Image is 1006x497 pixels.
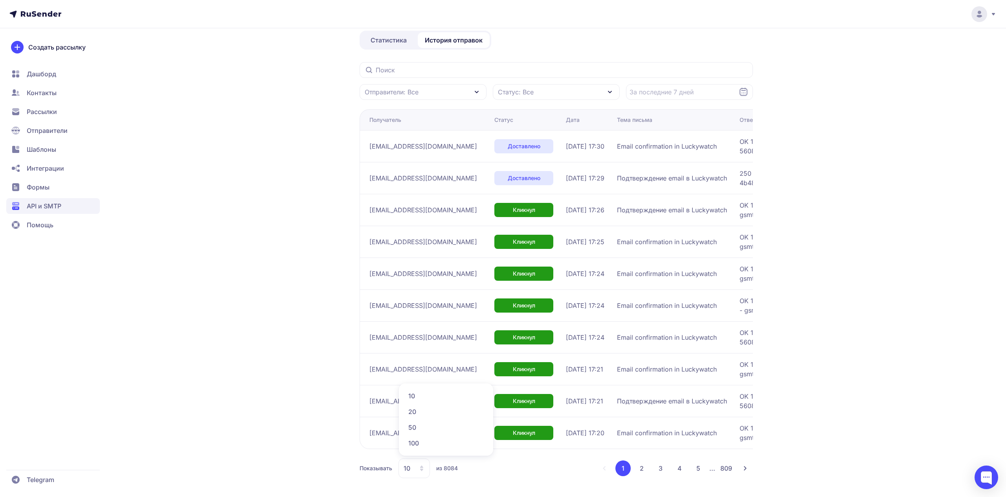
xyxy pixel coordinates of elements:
[361,32,416,48] a: Статистика
[404,435,488,451] span: 100
[360,464,392,472] span: Показывать
[566,396,603,406] span: [DATE] 17:21
[508,174,540,182] span: Доставлено
[740,328,936,347] span: OK 1757078673 2adb3069b0e04-5608ad14382si2071795e87.386 - gsmtp
[672,460,687,476] button: 4
[404,420,488,435] span: 50
[369,333,477,342] span: [EMAIL_ADDRESS][DOMAIN_NAME]
[369,396,477,406] span: [EMAIL_ADDRESS][DOMAIN_NAME]
[369,301,477,310] span: [EMAIL_ADDRESS][DOMAIN_NAME]
[617,269,717,278] span: Email confirmation in Luckywatch
[436,464,458,472] span: из 8084
[513,397,535,405] span: Кликнул
[740,232,936,251] span: OK 1757078710 38308e7fff4ca-337f4c3412dsi20783041fa.37 - gsmtp
[369,173,477,183] span: [EMAIL_ADDRESS][DOMAIN_NAME]
[740,169,936,188] span: 250 2.0.0 OK 1757078957 d75a77b69052e-4b48f7926f5si30424981cf.496 - gsmtp
[617,205,727,215] span: Подтверждение email в Luckywatch
[365,87,419,97] span: Отправители: Все
[566,237,604,247] span: [DATE] 17:25
[740,137,936,156] span: OK 1757079025 2adb3069b0e04-5608ad60c22si2077916e87.548 - gsmtp
[617,396,727,406] span: Подтверждение email в Luckywatch
[566,116,580,124] div: Дата
[566,205,604,215] span: [DATE] 17:26
[566,173,604,183] span: [DATE] 17:29
[566,142,604,151] span: [DATE] 17:30
[27,145,56,154] span: Шаблоны
[404,404,488,420] span: 20
[653,460,668,476] button: 3
[27,88,57,98] span: Контакты
[369,428,477,438] span: [EMAIL_ADDRESS][DOMAIN_NAME]
[709,464,715,472] span: ...
[28,42,86,52] span: Создать рассылку
[626,84,753,100] input: Datepicker input
[513,333,535,341] span: Кликнул
[369,142,477,151] span: [EMAIL_ADDRESS][DOMAIN_NAME]
[513,270,535,278] span: Кликнул
[617,173,727,183] span: Подтверждение email в Luckywatch
[566,269,604,278] span: [DATE] 17:24
[508,142,540,150] span: Доставлено
[566,428,604,438] span: [DATE] 17:20
[369,205,477,215] span: [EMAIL_ADDRESS][DOMAIN_NAME]
[513,206,535,214] span: Кликнул
[404,464,410,473] span: 10
[566,301,604,310] span: [DATE] 17:24
[27,182,50,192] span: Формы
[513,429,535,437] span: Кликнул
[740,423,936,442] span: OK 1757078455 38308e7fff4ca-337f530fd2csi21146451fa.584 - gsmtp
[566,333,604,342] span: [DATE] 17:24
[617,142,717,151] span: Email confirmation in Luckywatch
[566,364,603,374] span: [DATE] 17:21
[740,201,936,219] span: OK 1757078790 38308e7fff4ca-337f50f1913si21659781fa.462 - gsmtp
[27,107,57,116] span: Рассылки
[369,237,477,247] span: [EMAIL_ADDRESS][DOMAIN_NAME]
[617,333,717,342] span: Email confirmation in Luckywatch
[513,238,535,246] span: Кликнул
[418,32,490,48] a: История отправок
[740,296,936,315] span: OK 1757078689 2adb3069b0e04-5608ad13f70si2100621e87.352 - gsmtp
[615,460,631,476] button: 1
[617,364,717,374] span: Email confirmation in Luckywatch
[6,472,100,488] a: Telegram
[740,116,773,124] div: Ответ SMTP
[617,428,717,438] span: Email confirmation in Luckywatch
[617,116,652,124] div: Тема письма
[740,360,936,379] span: OK 1757078522 5b1f17b1804b1-45cb53aebf4si57224495e9.34 - gsmtp
[617,237,717,247] span: Email confirmation in Luckywatch
[369,269,477,278] span: [EMAIL_ADDRESS][DOMAIN_NAME]
[27,69,56,79] span: Дашборд
[617,301,717,310] span: Email confirmation in Luckywatch
[27,126,68,135] span: Отправители
[425,35,483,45] span: История отправок
[718,460,734,476] button: 809
[740,392,936,410] span: OK 1757078504 2adb3069b0e04-5608ad6556esi2055658e87.578 - gsmtp
[513,302,535,309] span: Кликнул
[369,116,401,124] div: Получатель
[634,460,650,476] button: 2
[369,364,477,374] span: [EMAIL_ADDRESS][DOMAIN_NAME]
[27,201,61,211] span: API и SMTP
[371,35,407,45] span: Статистика
[740,264,936,283] span: OK 1757078693 5b1f17b1804b1-45dd9aabcb5si11231895e9.41 - gsmtp
[27,164,64,173] span: Интеграции
[494,116,513,124] div: Статус
[513,365,535,373] span: Кликнул
[27,220,53,230] span: Помощь
[690,460,706,476] button: 5
[404,388,488,404] span: 10
[27,475,54,484] span: Telegram
[360,62,753,78] input: Поиск
[498,87,534,97] span: Статус: Все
